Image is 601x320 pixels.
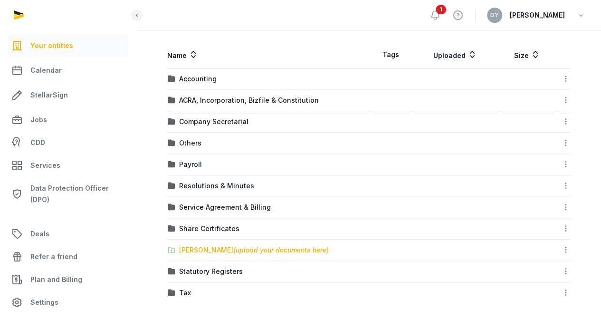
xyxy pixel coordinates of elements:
[179,288,191,298] div: Tax
[233,246,329,254] span: (upload your documents here)
[8,179,129,209] a: Data Protection Officer (DPO)
[179,203,271,212] div: Service Agreement & Billing
[168,225,175,233] img: folder.svg
[8,108,129,131] a: Jobs
[179,224,239,233] div: Share Certificates
[412,41,498,68] th: Uploaded
[167,41,369,68] th: Name
[8,154,129,177] a: Services
[8,59,129,82] a: Calendar
[510,10,565,21] span: [PERSON_NAME]
[179,96,319,105] div: ACRA, Incorporation, Bizfile & Constitution
[30,183,125,205] span: Data Protection Officer (DPO)
[179,160,202,169] div: Payroll
[490,12,499,18] span: DY
[8,223,129,245] a: Deals
[30,228,49,240] span: Deals
[487,8,502,23] button: DY
[8,84,129,107] a: StellarSign
[30,114,47,126] span: Jobs
[168,75,175,83] img: folder.svg
[30,137,45,148] span: CDD
[179,245,329,255] div: [PERSON_NAME]
[8,245,129,268] a: Refer a friend
[30,89,68,101] span: StellarSign
[168,289,175,297] img: folder.svg
[30,274,82,285] span: Plan and Billing
[168,182,175,190] img: folder.svg
[30,65,62,76] span: Calendar
[168,161,175,168] img: folder.svg
[179,74,217,84] div: Accounting
[168,139,175,147] img: folder.svg
[168,204,175,211] img: folder.svg
[8,34,129,57] a: Your entities
[179,138,201,148] div: Others
[168,246,175,254] img: folder-upload.svg
[498,41,556,68] th: Size
[168,97,175,104] img: folder.svg
[168,118,175,126] img: folder.svg
[179,117,248,126] div: Company Secretarial
[30,297,58,308] span: Settings
[168,268,175,275] img: folder.svg
[8,291,129,314] a: Settings
[30,40,73,51] span: Your entities
[179,181,254,191] div: Resolutions & Minutes
[30,160,60,171] span: Services
[8,268,129,291] a: Plan and Billing
[179,267,243,276] div: Statutory Registers
[436,5,446,14] span: 1
[30,251,77,262] span: Refer a friend
[430,210,601,320] iframe: Chat Widget
[8,133,129,152] a: CDD
[369,41,412,68] th: Tags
